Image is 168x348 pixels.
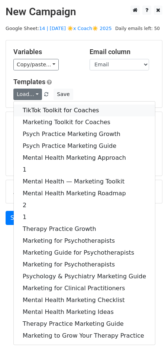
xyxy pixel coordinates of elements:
a: Send [6,211,30,225]
a: Mental Health Marketing Ideas [14,306,155,318]
a: 14 | [DATE] ☀️x Coach☀️ 2025 [39,26,112,31]
a: Marketing to Grow Your Therapy Practice [14,330,155,342]
a: 1 [14,164,155,176]
a: Marketing Toolkit for Coaches [14,116,155,128]
a: 1 [14,211,155,223]
h5: Variables [13,48,78,56]
a: Mental Health Marketing Roadmap [14,188,155,199]
a: Therapy Practice Marketing Guide [14,318,155,330]
h5: Email column [90,48,155,56]
iframe: Chat Widget [131,312,168,348]
a: 2 [14,199,155,211]
a: Marketing for Clinical Practitioners [14,282,155,294]
a: Copy/paste... [13,59,59,70]
span: Daily emails left: 50 [113,24,162,33]
a: Mental Health — Marketing Toolkit [14,176,155,188]
a: Templates [13,78,45,86]
a: Marketing Guide for Psychotherapists [14,247,155,259]
a: Therapy Practice Growth [14,223,155,235]
small: Google Sheet: [6,26,112,31]
a: Load... [13,89,42,100]
a: TikTok Toolkit for Coaches [14,105,155,116]
a: Daily emails left: 50 [113,26,162,31]
a: Marketing for Psychotherapists [14,259,155,271]
button: Save [54,89,73,100]
a: Mental Health Marketing Checklist [14,294,155,306]
a: Psych Practice Marketing Guide [14,140,155,152]
a: Marketing for Psychotherapists [14,235,155,247]
h2: New Campaign [6,6,162,18]
a: Psychology & Psychiatry Marketing Guide [14,271,155,282]
a: Psych Practice Marketing Growth [14,128,155,140]
a: Mental Health Marketing Approach [14,152,155,164]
